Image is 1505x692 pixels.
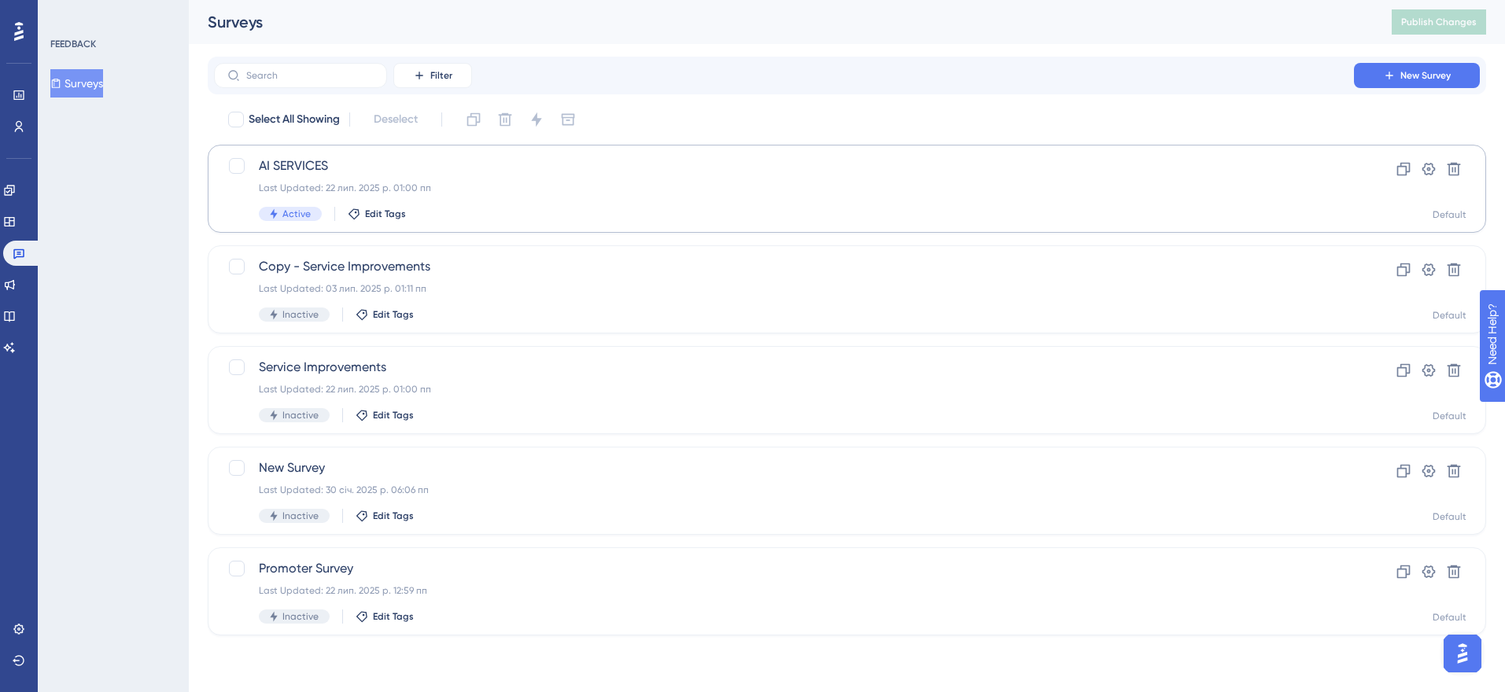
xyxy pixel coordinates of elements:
[208,11,1352,33] div: Surveys
[1433,611,1466,624] div: Default
[356,610,414,623] button: Edit Tags
[1439,630,1486,677] iframe: UserGuiding AI Assistant Launcher
[282,409,319,421] span: Inactive
[1354,63,1480,88] button: New Survey
[374,110,418,129] span: Deselect
[360,105,432,134] button: Deselect
[373,409,414,421] span: Edit Tags
[282,610,319,623] span: Inactive
[1433,410,1466,422] div: Default
[348,208,406,220] button: Edit Tags
[282,510,319,522] span: Inactive
[1392,9,1486,35] button: Publish Changes
[430,69,452,82] span: Filter
[50,38,96,50] div: FEEDBACK
[1433,510,1466,523] div: Default
[373,308,414,321] span: Edit Tags
[259,282,1309,295] div: Last Updated: 03 лип. 2025 р. 01:11 пп
[259,383,1309,396] div: Last Updated: 22 лип. 2025 р. 01:00 пп
[249,110,340,129] span: Select All Showing
[356,510,414,522] button: Edit Tags
[373,610,414,623] span: Edit Tags
[1401,16,1477,28] span: Publish Changes
[259,358,1309,377] span: Service Improvements
[1433,309,1466,322] div: Default
[282,308,319,321] span: Inactive
[50,69,103,98] button: Surveys
[259,484,1309,496] div: Last Updated: 30 січ. 2025 р. 06:06 пп
[259,559,1309,578] span: Promoter Survey
[393,63,472,88] button: Filter
[356,308,414,321] button: Edit Tags
[259,458,1309,477] span: New Survey
[365,208,406,220] span: Edit Tags
[37,4,98,23] span: Need Help?
[259,584,1309,597] div: Last Updated: 22 лип. 2025 р. 12:59 пп
[259,156,1309,175] span: AI SERVICES
[356,409,414,421] button: Edit Tags
[246,70,374,81] input: Search
[1400,69,1451,82] span: New Survey
[259,182,1309,194] div: Last Updated: 22 лип. 2025 р. 01:00 пп
[373,510,414,522] span: Edit Tags
[259,257,1309,276] span: Copy - Service Improvements
[282,208,311,220] span: Active
[1433,208,1466,221] div: Default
